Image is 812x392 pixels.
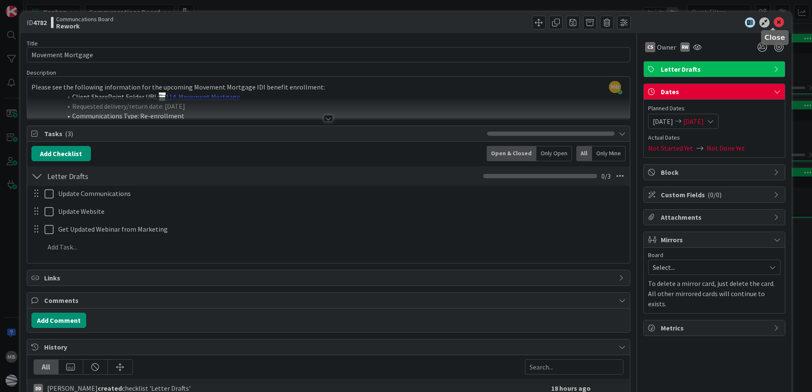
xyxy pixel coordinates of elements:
input: type card name here... [27,47,630,62]
b: Rework [56,22,113,29]
span: Board [648,252,663,258]
li: Client SharePoint Folder URL: [42,92,626,102]
span: Not Done Yet [707,143,745,153]
span: Block [661,167,770,177]
span: MB [609,81,621,93]
div: Open & Closed [487,146,536,161]
p: Get Updated Webinar from Marketing [58,224,624,234]
span: Attachments [661,212,770,222]
h5: Close [764,34,785,42]
span: Planned Dates [648,104,781,113]
span: ( 3 ) [65,129,73,138]
span: Letter Drafts [661,64,770,74]
input: Search... [525,359,623,375]
p: To delete a mirror card, just delete the card. All other mirrored cards will continue to exists. [648,278,781,309]
span: Not Started Yet [648,143,693,153]
span: [DATE] [653,116,673,126]
span: Comments [44,295,615,305]
span: Dates [661,87,770,97]
div: Only Mine [592,146,626,161]
span: Select... [653,261,761,273]
button: Add Comment [31,313,86,328]
div: Only Open [536,146,572,161]
span: Links [44,273,615,283]
span: Tasks [44,129,483,139]
span: Owner [657,42,676,52]
span: ( 0/0 ) [708,190,722,199]
div: CS [645,42,655,52]
div: RW [680,42,690,52]
span: Communcations Board [56,16,113,22]
p: Update Website [58,207,624,216]
input: Add Checklist... [44,168,235,184]
p: Update Communications [58,189,624,199]
span: Mirrors [661,235,770,245]
span: History [44,342,615,352]
p: Please see the following information for the upcoming Movement Mortgage IDI benefit enrollment: [31,82,626,92]
button: Add Checklist [31,146,91,161]
span: [DATE] [683,116,704,126]
span: ID [27,17,47,28]
span: Description [27,69,56,76]
span: 0 / 3 [601,171,611,181]
span: Actual Dates [648,133,781,142]
img: ​Folder icon [159,94,166,101]
div: All [34,360,59,374]
b: 4782 [33,18,47,27]
div: All [576,146,592,161]
span: Custom Fields [661,190,770,200]
span: Metrics [661,323,770,333]
label: Title [27,39,38,47]
a: 114-Movement Mortgage [166,92,240,101]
